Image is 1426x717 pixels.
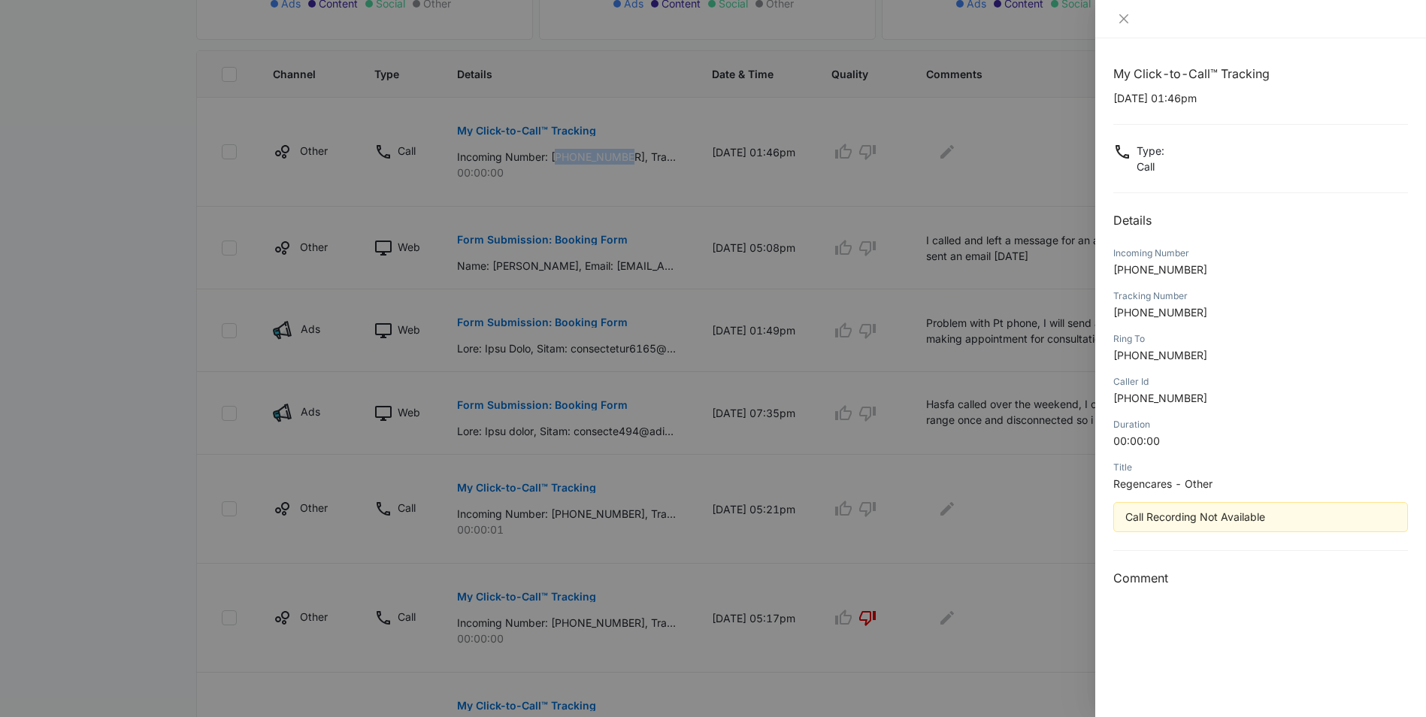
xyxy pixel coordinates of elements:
p: [DATE] 01:46pm [1113,90,1408,106]
span: [PHONE_NUMBER] [1113,263,1207,276]
h3: Comment [1113,569,1408,587]
div: Duration [1113,418,1408,431]
div: Caller Id [1113,375,1408,389]
div: Ring To [1113,332,1408,346]
span: close [1118,13,1130,25]
span: [PHONE_NUMBER] [1113,349,1207,362]
div: Tracking Number [1113,289,1408,303]
div: Incoming Number [1113,247,1408,260]
h2: Details [1113,211,1408,229]
span: Regencares - Other [1113,477,1213,490]
span: [PHONE_NUMBER] [1113,306,1207,319]
p: Type : [1137,143,1164,159]
span: 00:00:00 [1113,434,1160,447]
p: Call [1137,159,1164,174]
span: [PHONE_NUMBER] [1113,392,1207,404]
h1: My Click-to-Call™ Tracking [1113,65,1408,83]
button: Close [1113,12,1134,26]
div: Call Recording Not Available [1125,509,1396,525]
div: Title [1113,461,1408,474]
